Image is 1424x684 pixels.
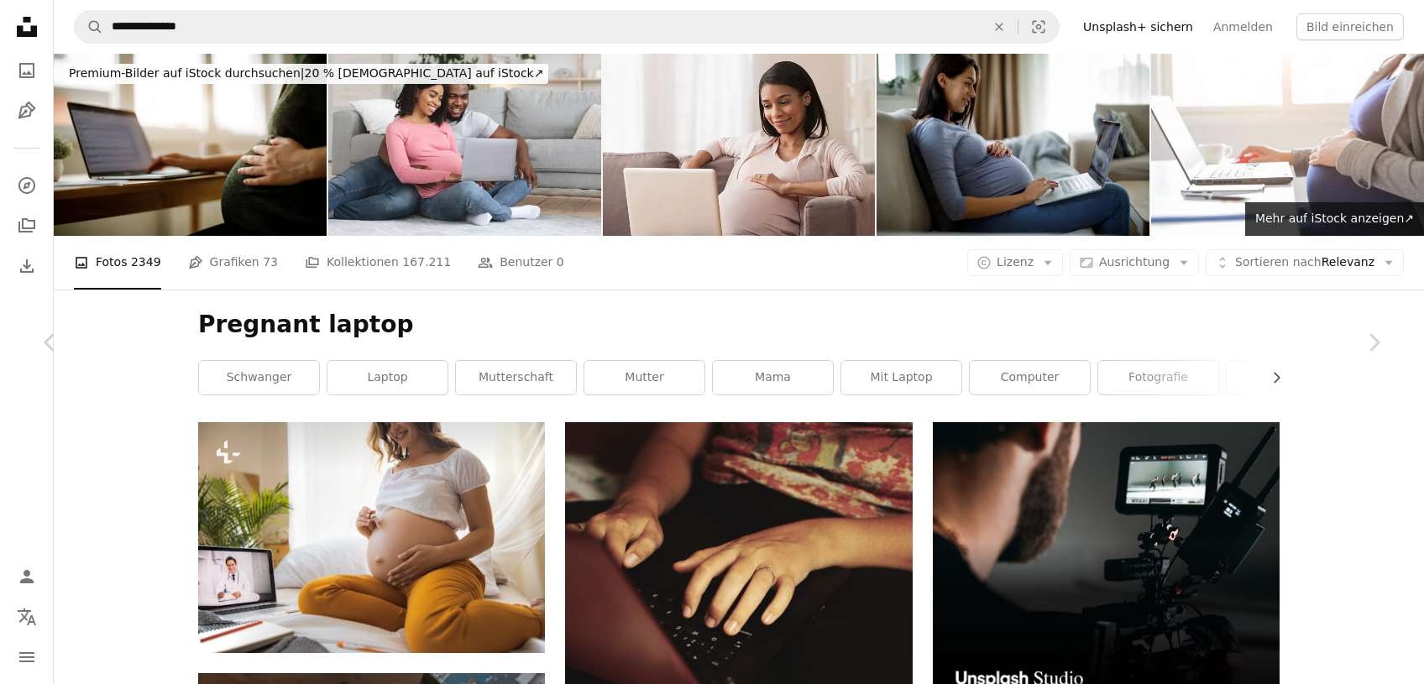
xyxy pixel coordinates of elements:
a: mit Laptop [841,361,961,394]
img: Liebende schwangere afrikanische Paar mit Laptop zu Hause [328,54,601,236]
button: Sprache [10,600,44,634]
span: Relevanz [1235,254,1374,271]
button: Bild einreichen [1296,13,1404,40]
a: Schöne werdende Mutter, die auf dem Bett sitzt und Video-Online-Konsultation mit Arzt hat Stockfoto [198,530,545,545]
button: Ausrichtung [1070,249,1199,276]
a: Mama [713,361,833,394]
a: Grafiken [10,94,44,128]
a: Kollektionen 167.211 [305,236,451,290]
button: Löschen [981,11,1018,43]
a: Premium-Bilder auf iStock durchsuchen|20 % [DEMOGRAPHIC_DATA] auf iStock↗ [54,54,558,94]
a: Entdecken [10,169,44,202]
button: Unsplash suchen [75,11,103,43]
a: Mutterschaft [456,361,576,394]
span: Ausrichtung [1099,255,1170,269]
img: Schöne werdende Mutter, die auf dem Bett sitzt und Video-Online-Konsultation mit Arzt hat Stockfoto [198,422,545,653]
a: Laptop [327,361,448,394]
img: Pregnant woman watching a tutorial on her laptop at home [877,54,1149,236]
span: Sortieren nach [1235,255,1322,269]
a: Anmelden [1203,13,1283,40]
a: Kollektionen [10,209,44,243]
a: Fotografie [1098,361,1218,394]
img: Schwangere Frau machen online-Einkäufe [603,54,876,236]
form: Finden Sie Bildmaterial auf der ganzen Webseite [74,10,1060,44]
span: Mehr auf iStock anzeigen ↗ [1255,211,1414,225]
a: Computer [970,361,1090,394]
button: Visuelle Suche [1018,11,1059,43]
a: Bisherige Downloads [10,249,44,283]
span: 167.211 [402,253,451,271]
button: Liste nach rechts verschieben [1261,361,1280,394]
a: Grafiken 73 [188,236,278,290]
button: Menü [10,640,44,674]
span: Premium-Bilder auf iStock durchsuchen | [69,66,305,80]
img: schwangere Frau arbeitet auf Computer-Laptop und Handy, Geschäft [1151,54,1424,236]
a: Anmelden / Registrieren [10,560,44,593]
span: 0 [557,253,564,271]
button: Sortieren nachRelevanz [1206,249,1404,276]
a: Unsplash+ sichern [1073,13,1203,40]
a: Benutzer 0 [478,236,564,290]
a: schwanger [199,361,319,394]
a: Mehr auf iStock anzeigen↗ [1245,202,1424,236]
span: Lizenz [997,255,1034,269]
img: Schwangere Frau mit Laptop [54,54,327,236]
span: 20 % [DEMOGRAPHIC_DATA] auf iStock ↗ [69,66,543,80]
h1: Pregnant laptop [198,310,1280,340]
span: 73 [263,253,278,271]
button: Lizenz [967,249,1063,276]
a: pränatal [1227,361,1347,394]
a: Fotos [10,54,44,87]
a: Mutter [584,361,704,394]
a: Weiter [1323,262,1424,423]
